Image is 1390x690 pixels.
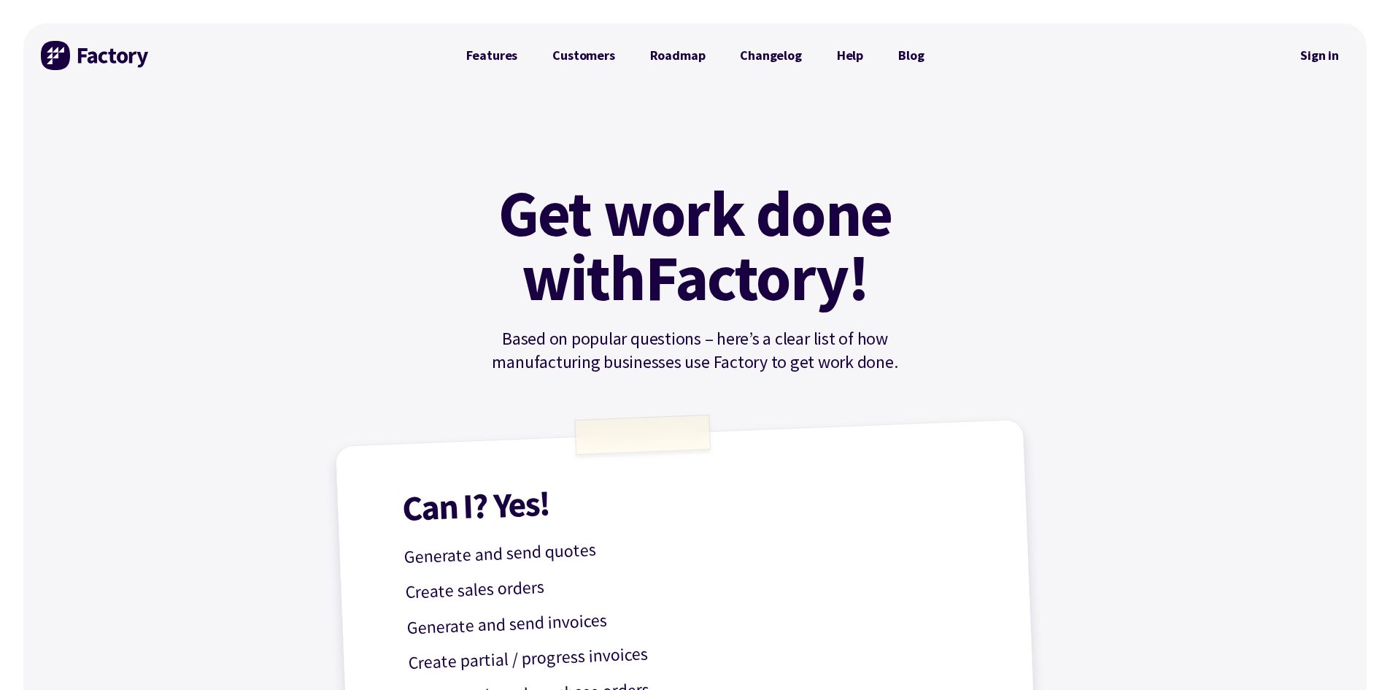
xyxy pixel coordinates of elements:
a: Sign in [1290,39,1349,72]
a: Customers [535,41,632,70]
a: Help [819,41,881,70]
p: Generate and send quotes [404,521,986,572]
p: Create partial / progress invoices [408,626,991,678]
a: Features [449,41,536,70]
h1: Can I? Yes! [401,468,984,526]
p: Generate and send invoices [406,591,989,643]
a: Blog [881,41,941,70]
p: Create sales orders [405,556,988,607]
a: Changelog [722,41,819,70]
h1: Get work done with [476,181,914,310]
nav: Primary Navigation [449,41,942,70]
a: Roadmap [633,41,723,70]
nav: Secondary Navigation [1290,39,1349,72]
mark: Factory! [645,245,869,310]
img: Factory [41,41,150,70]
p: Based on popular questions – here’s a clear list of how manufacturing businesses use Factory to g... [449,327,942,374]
